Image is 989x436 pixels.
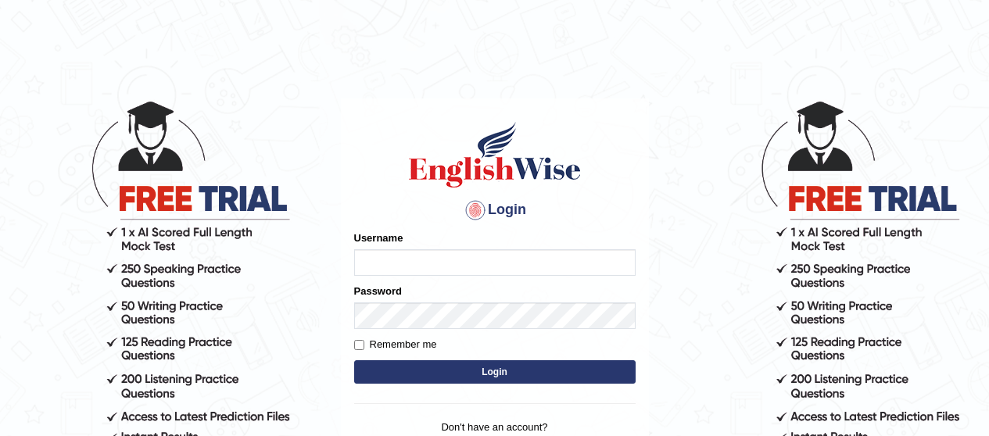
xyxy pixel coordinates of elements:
[354,284,402,298] label: Password
[354,337,437,352] label: Remember me
[406,120,584,190] img: Logo of English Wise sign in for intelligent practice with AI
[354,340,364,350] input: Remember me
[354,360,636,384] button: Login
[354,231,403,245] label: Username
[354,198,636,223] h4: Login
